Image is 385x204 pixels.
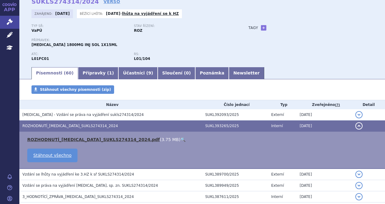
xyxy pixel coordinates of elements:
span: 3_HODNOTÍCÍ_ZPRÁVA_DARZALEX_SUKLS274314_2024 [22,195,134,199]
td: [DATE] [297,169,352,180]
td: SUKL387611/2025 [202,191,268,202]
span: Externí [271,113,284,117]
strong: daratumumab [134,57,150,61]
td: SUKL389700/2025 [202,169,268,180]
a: lhůta na vyjádření se k HZ [122,12,179,16]
span: Stáhnout všechny písemnosti (zip) [40,87,111,92]
p: Stav řízení: [134,24,230,28]
span: Interní [271,124,283,128]
th: Typ [268,100,297,109]
span: Externí [271,183,284,188]
strong: ROZ [134,28,142,33]
a: Přípravky (1) [78,67,118,79]
td: [DATE] [297,109,352,120]
a: Stáhnout všechny písemnosti (zip) [31,85,114,94]
span: ROZHODNUTÍ_DARZALEX_SUKLS274314_2024 [22,124,118,128]
a: Stáhnout všechno [27,149,77,162]
button: detail [355,182,363,189]
td: [DATE] [297,120,352,132]
strong: DARATUMUMAB [31,57,49,61]
a: 🔍 [180,137,186,142]
span: 3.75 MB [161,137,179,142]
abbr: (?) [335,103,340,107]
span: DARZALEX - Vzdání se práva na vyjádření sukls274314/2024 [22,113,144,117]
span: 1 [109,71,112,75]
a: Newsletter [229,67,264,79]
th: Zveřejněno [297,100,352,109]
span: Vzdání se lhůty na vyjádření ke 3.HZ k sř SUKLS274314/2024 [22,172,134,176]
a: + [261,25,266,31]
span: 60 [66,71,71,75]
button: detail [355,171,363,178]
th: Číslo jednací [202,100,268,109]
span: 0 [186,71,189,75]
span: Externí [271,172,284,176]
p: Přípravek: [31,38,236,42]
p: RS: [134,52,230,56]
strong: VaPÚ [31,28,42,33]
p: ATC: [31,52,128,56]
td: SUKL393265/2025 [202,120,268,132]
button: detail [355,193,363,200]
td: SUKL389949/2025 [202,180,268,191]
td: [DATE] [297,191,352,202]
p: - [106,11,179,16]
a: Účastníci (9) [118,67,157,79]
h3: Tagy [248,24,258,31]
span: [MEDICAL_DATA] 1800MG INJ SOL 1X15ML [31,43,117,47]
span: Interní [271,195,283,199]
button: detail [355,111,363,118]
li: ( ) [27,137,379,143]
p: Typ SŘ: [31,24,128,28]
strong: [DATE] [106,12,120,16]
a: Sloučení (0) [158,67,195,79]
th: Detail [352,100,385,109]
span: Zahájeno: [35,11,54,16]
span: Vzdání se práva na vyjádření DARZALEX, sp. zn. SUKLS274314/2024 [22,183,158,188]
td: [DATE] [297,180,352,191]
td: SUKL392093/2025 [202,109,268,120]
a: ROZHODNUTÍ_[MEDICAL_DATA]_SUKLS274314_2024.pdf [27,137,160,142]
strong: [DATE] [55,12,70,16]
button: detail [355,122,363,130]
th: Název [19,100,202,109]
span: Běžící lhůta: [80,11,104,16]
a: Písemnosti (60) [31,67,78,79]
span: 9 [148,71,151,75]
a: Poznámka [195,67,229,79]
